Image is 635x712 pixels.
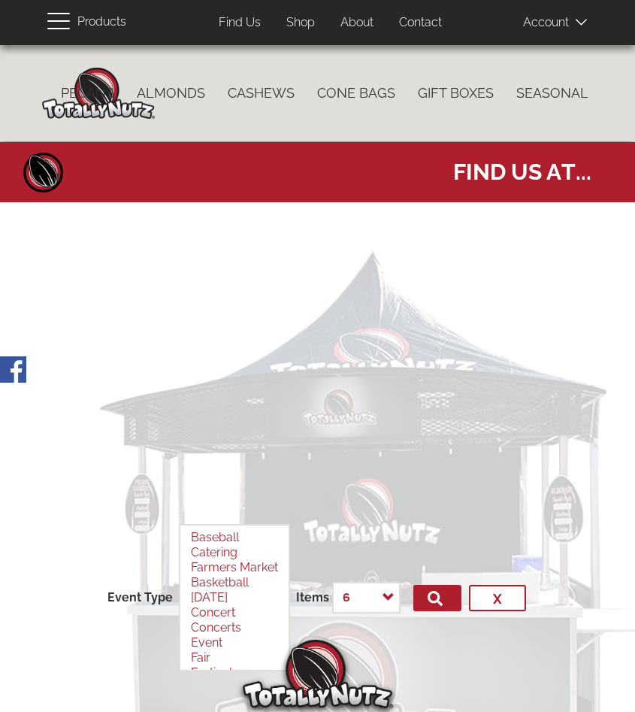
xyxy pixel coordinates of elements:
option: Catering [189,545,280,560]
option: Concert [189,605,280,620]
label: Event Type [107,589,173,607]
a: Shop [275,8,326,38]
option: Festival [189,665,280,680]
label: Items [296,589,329,607]
a: Find Us [207,8,272,38]
option: Event [189,635,280,650]
span: Products [77,11,126,33]
a: Home [21,150,66,195]
a: Contact [388,8,453,38]
option: Baseball [189,530,280,545]
a: Pecans [50,77,125,109]
a: About [329,8,385,38]
a: Gift Boxes [407,77,505,109]
img: Totally Nutz Logo [243,640,393,708]
a: Seasonal [505,77,600,109]
option: [DATE] [189,590,280,605]
a: Almonds [125,77,216,109]
button: Filter [413,585,461,611]
button: x [469,585,526,611]
option: Farmers Market [189,560,280,575]
a: Cashews [216,77,306,109]
img: Home [42,68,155,119]
option: Concerts [189,620,280,635]
span: Find us at... [453,150,591,187]
a: Cone Bags [306,77,407,109]
option: Fair [189,650,280,665]
option: Basketball [189,575,280,590]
